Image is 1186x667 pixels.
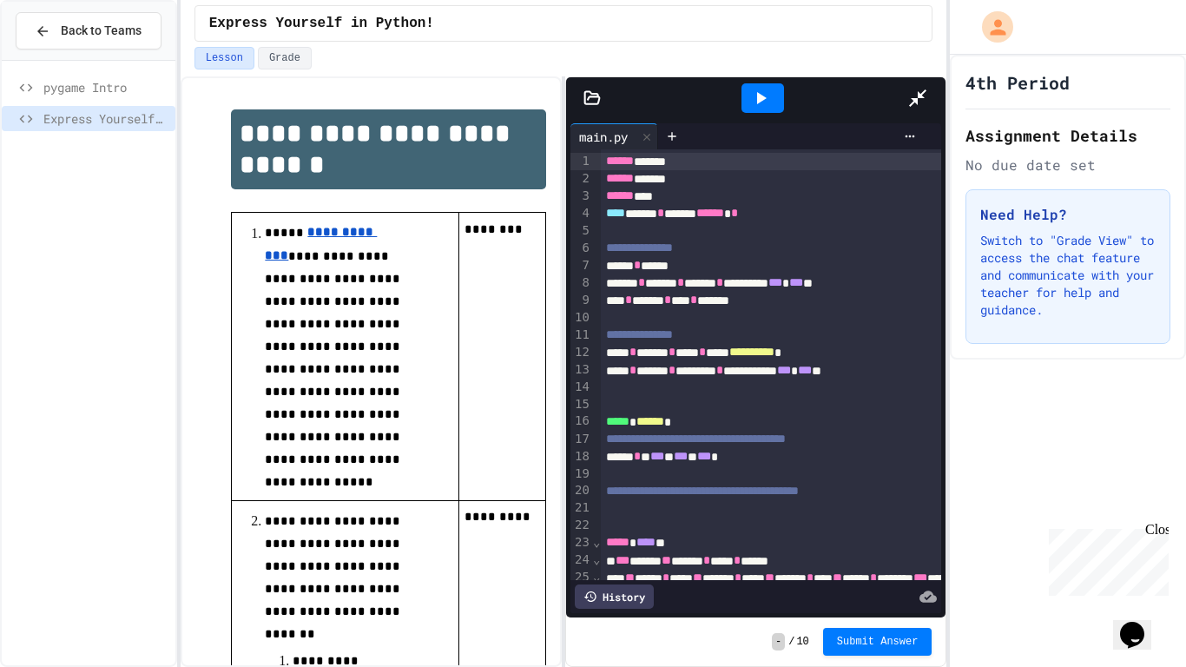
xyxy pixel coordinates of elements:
[965,155,1170,175] div: No due date set
[570,482,592,499] div: 20
[980,204,1156,225] h3: Need Help?
[16,12,161,50] button: Back to Teams
[823,628,932,656] button: Submit Answer
[592,535,601,549] span: Fold line
[570,222,592,240] div: 5
[570,551,592,569] div: 24
[788,635,794,649] span: /
[570,240,592,257] div: 6
[1042,522,1169,596] iframe: chat widget
[209,13,434,34] span: Express Yourself in Python!
[570,361,592,379] div: 13
[1113,598,1169,650] iframe: chat widget
[592,552,601,566] span: Fold line
[43,78,168,96] span: pygame Intro
[258,47,312,69] button: Grade
[7,7,120,110] div: Chat with us now!Close
[575,584,654,609] div: History
[570,569,592,586] div: 25
[570,292,592,309] div: 9
[570,466,592,483] div: 19
[570,128,636,146] div: main.py
[194,47,254,69] button: Lesson
[570,274,592,292] div: 8
[61,22,142,40] span: Back to Teams
[570,153,592,170] div: 1
[43,109,168,128] span: Express Yourself in Python!
[570,257,592,274] div: 7
[980,232,1156,319] p: Switch to "Grade View" to access the chat feature and communicate with your teacher for help and ...
[570,413,592,430] div: 16
[570,123,658,149] div: main.py
[837,635,919,649] span: Submit Answer
[570,396,592,413] div: 15
[570,205,592,222] div: 4
[592,570,601,584] span: Fold line
[570,534,592,551] div: 23
[965,123,1170,148] h2: Assignment Details
[796,635,808,649] span: 10
[964,7,1018,47] div: My Account
[570,344,592,361] div: 12
[570,327,592,344] div: 11
[570,517,592,534] div: 22
[965,70,1070,95] h1: 4th Period
[570,379,592,396] div: 14
[570,309,592,327] div: 10
[570,499,592,517] div: 21
[570,431,592,448] div: 17
[570,448,592,466] div: 18
[570,188,592,205] div: 3
[570,170,592,188] div: 2
[772,633,785,650] span: -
